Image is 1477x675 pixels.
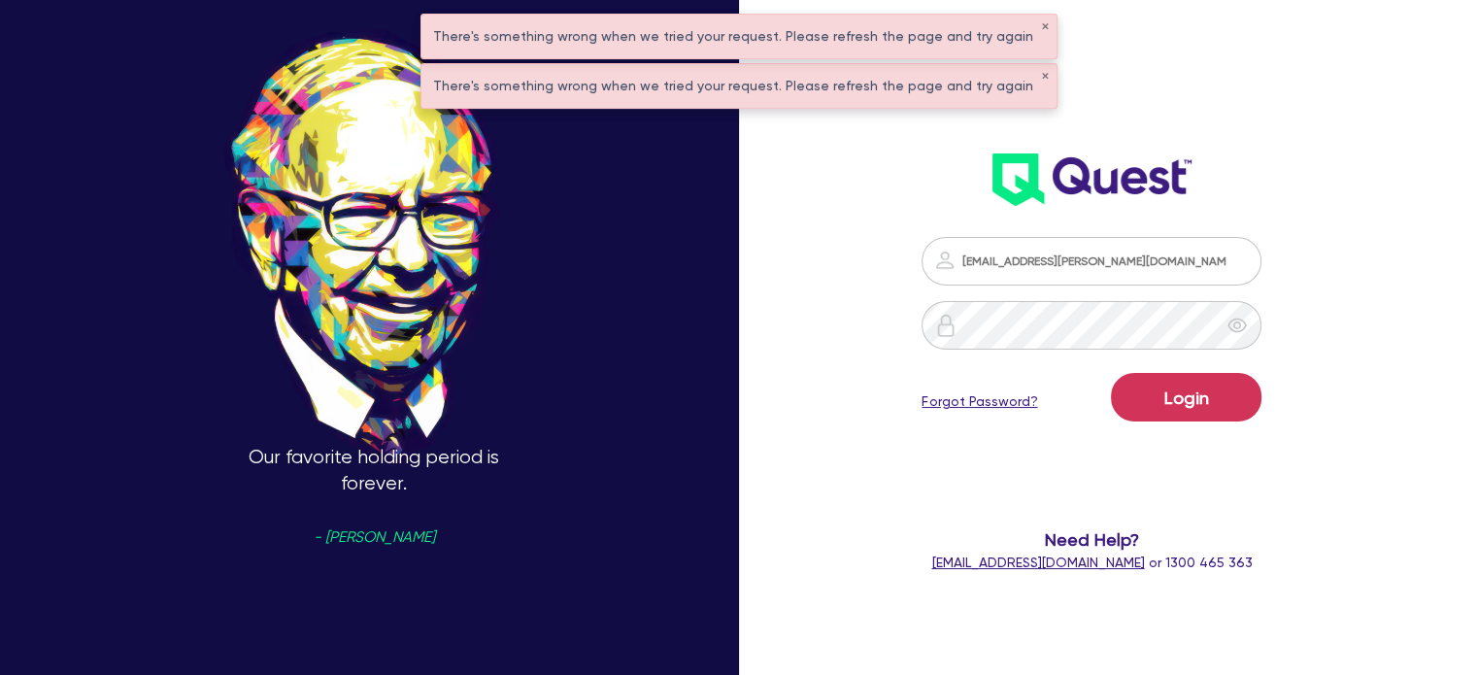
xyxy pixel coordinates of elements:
[931,555,1144,570] a: [EMAIL_ADDRESS][DOMAIN_NAME]
[1041,72,1049,82] button: ✕
[931,555,1252,570] span: or 1300 465 363
[1111,373,1261,422] button: Login
[421,64,1057,108] div: There's something wrong when we tried your request. Please refresh the page and try again
[922,237,1261,286] input: Email address
[421,15,1057,58] div: There's something wrong when we tried your request. Please refresh the page and try again
[934,314,957,337] img: icon-password
[900,526,1283,553] span: Need Help?
[1041,22,1049,32] button: ✕
[933,249,957,272] img: icon-password
[992,153,1192,206] img: wH2k97JdezQIQAAAABJRU5ErkJggg==
[922,391,1037,412] a: Forgot Password?
[314,530,435,545] span: - [PERSON_NAME]
[1227,316,1247,335] span: eye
